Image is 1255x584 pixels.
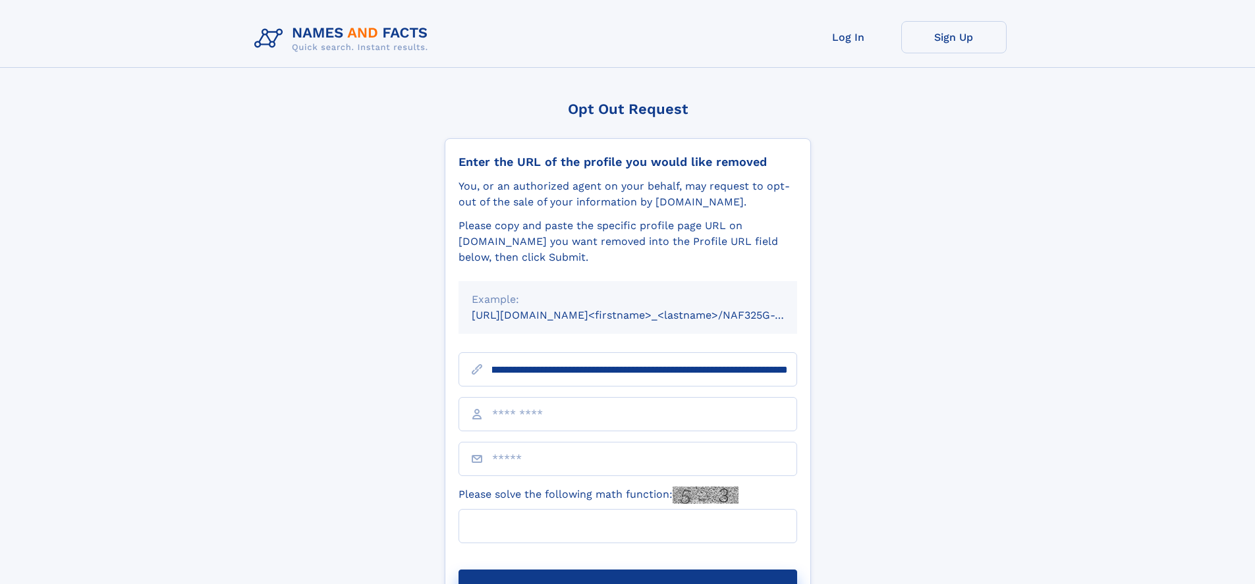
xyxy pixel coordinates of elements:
[459,178,797,210] div: You, or an authorized agent on your behalf, may request to opt-out of the sale of your informatio...
[459,218,797,265] div: Please copy and paste the specific profile page URL on [DOMAIN_NAME] you want removed into the Pr...
[249,21,439,57] img: Logo Names and Facts
[472,292,784,307] div: Example:
[445,101,811,117] div: Opt Out Request
[796,21,901,53] a: Log In
[472,309,822,321] small: [URL][DOMAIN_NAME]<firstname>_<lastname>/NAF325G-xxxxxxxx
[459,155,797,169] div: Enter the URL of the profile you would like removed
[459,487,739,504] label: Please solve the following math function:
[901,21,1007,53] a: Sign Up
